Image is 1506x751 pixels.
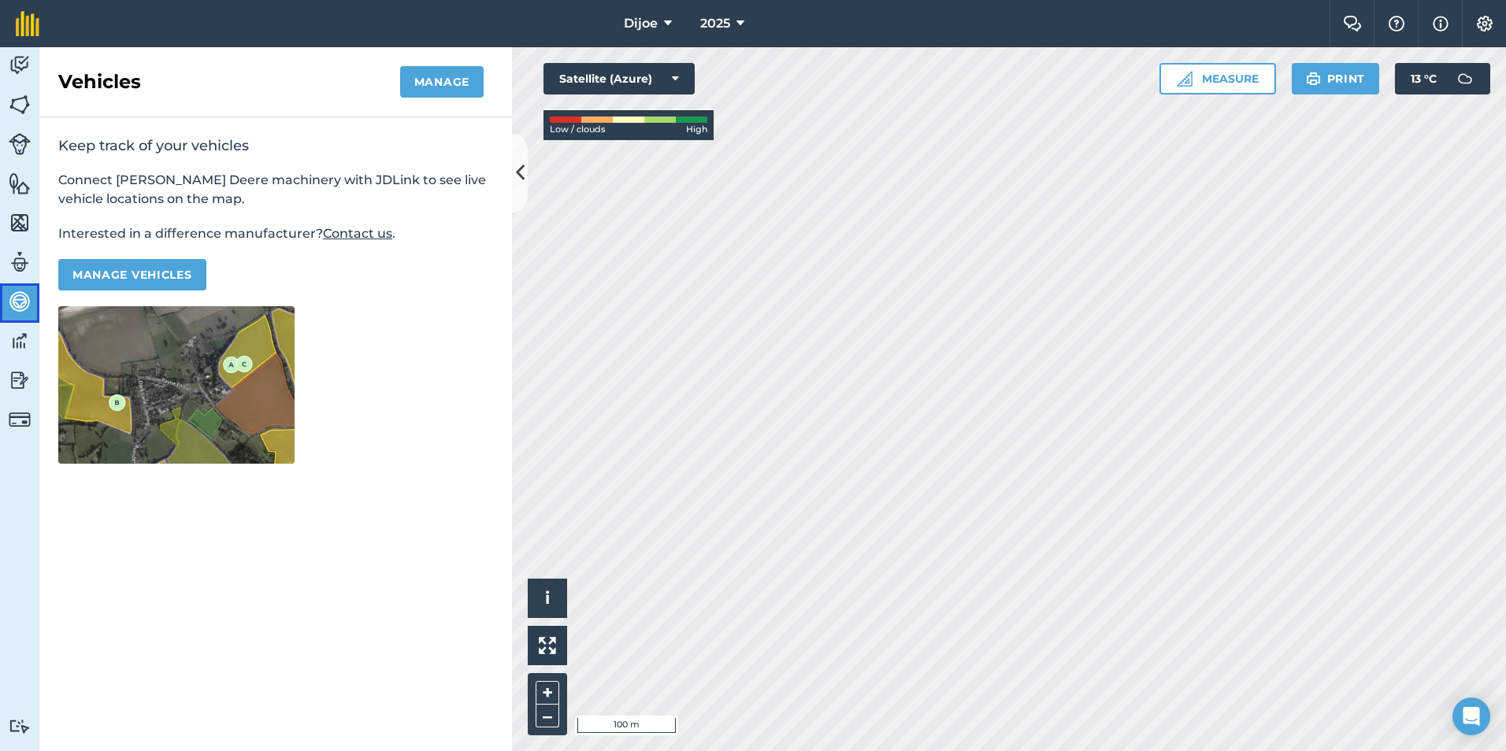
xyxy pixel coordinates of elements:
span: High [686,123,707,137]
img: Ruler icon [1177,71,1193,87]
button: 13 °C [1395,63,1490,94]
button: + [536,681,559,705]
button: Print [1292,63,1380,94]
img: A cog icon [1475,16,1494,31]
span: 13 ° C [1411,63,1437,94]
img: svg+xml;base64,PD94bWwgdmVyc2lvbj0iMS4wIiBlbmNvZGluZz0idXRmLTgiPz4KPCEtLSBHZW5lcmF0b3I6IEFkb2JlIE... [9,54,31,77]
img: svg+xml;base64,PHN2ZyB4bWxucz0iaHR0cDovL3d3dy53My5vcmcvMjAwMC9zdmciIHdpZHRoPSIxOSIgaGVpZ2h0PSIyNC... [1306,69,1321,88]
img: svg+xml;base64,PD94bWwgdmVyc2lvbj0iMS4wIiBlbmNvZGluZz0idXRmLTgiPz4KPCEtLSBHZW5lcmF0b3I6IEFkb2JlIE... [9,368,31,392]
img: svg+xml;base64,PD94bWwgdmVyc2lvbj0iMS4wIiBlbmNvZGluZz0idXRmLTgiPz4KPCEtLSBHZW5lcmF0b3I6IEFkb2JlIE... [9,250,31,274]
span: Low / clouds [550,123,606,137]
img: svg+xml;base64,PHN2ZyB4bWxucz0iaHR0cDovL3d3dy53My5vcmcvMjAwMC9zdmciIHdpZHRoPSIxNyIgaGVpZ2h0PSIxNy... [1433,14,1449,33]
span: i [545,588,550,608]
p: Connect [PERSON_NAME] Deere machinery with JDLink to see live vehicle locations on the map. [58,171,493,209]
img: svg+xml;base64,PD94bWwgdmVyc2lvbj0iMS4wIiBlbmNvZGluZz0idXRmLTgiPz4KPCEtLSBHZW5lcmF0b3I6IEFkb2JlIE... [9,719,31,734]
img: Four arrows, one pointing top left, one top right, one bottom right and the last bottom left [539,637,556,654]
h2: Keep track of your vehicles [58,136,493,155]
button: – [536,705,559,727]
img: svg+xml;base64,PD94bWwgdmVyc2lvbj0iMS4wIiBlbmNvZGluZz0idXRmLTgiPz4KPCEtLSBHZW5lcmF0b3I6IEFkb2JlIE... [9,290,31,313]
img: svg+xml;base64,PHN2ZyB4bWxucz0iaHR0cDovL3d3dy53My5vcmcvMjAwMC9zdmciIHdpZHRoPSI1NiIgaGVpZ2h0PSI2MC... [9,172,31,195]
img: svg+xml;base64,PHN2ZyB4bWxucz0iaHR0cDovL3d3dy53My5vcmcvMjAwMC9zdmciIHdpZHRoPSI1NiIgaGVpZ2h0PSI2MC... [9,93,31,117]
img: svg+xml;base64,PD94bWwgdmVyc2lvbj0iMS4wIiBlbmNvZGluZz0idXRmLTgiPz4KPCEtLSBHZW5lcmF0b3I6IEFkb2JlIE... [9,329,31,353]
img: fieldmargin Logo [16,11,39,36]
div: Open Intercom Messenger [1452,697,1490,735]
img: A question mark icon [1387,16,1406,31]
button: Manage vehicles [58,259,206,290]
img: svg+xml;base64,PHN2ZyB4bWxucz0iaHR0cDovL3d3dy53My5vcmcvMjAwMC9zdmciIHdpZHRoPSI1NiIgaGVpZ2h0PSI2MC... [9,211,31,235]
p: Interested in a difference manufacturer? . [58,224,493,243]
img: svg+xml;base64,PD94bWwgdmVyc2lvbj0iMS4wIiBlbmNvZGluZz0idXRmLTgiPz4KPCEtLSBHZW5lcmF0b3I6IEFkb2JlIE... [1449,63,1481,94]
a: Contact us [323,226,392,241]
img: svg+xml;base64,PD94bWwgdmVyc2lvbj0iMS4wIiBlbmNvZGluZz0idXRmLTgiPz4KPCEtLSBHZW5lcmF0b3I6IEFkb2JlIE... [9,133,31,155]
span: Dijoe [624,14,658,33]
button: Manage [400,66,484,98]
button: Measure [1159,63,1276,94]
button: i [528,579,567,618]
span: 2025 [700,14,730,33]
h2: Vehicles [58,69,141,94]
img: svg+xml;base64,PD94bWwgdmVyc2lvbj0iMS4wIiBlbmNvZGluZz0idXRmLTgiPz4KPCEtLSBHZW5lcmF0b3I6IEFkb2JlIE... [9,409,31,431]
button: Satellite (Azure) [543,63,695,94]
img: Two speech bubbles overlapping with the left bubble in the forefront [1343,16,1362,31]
